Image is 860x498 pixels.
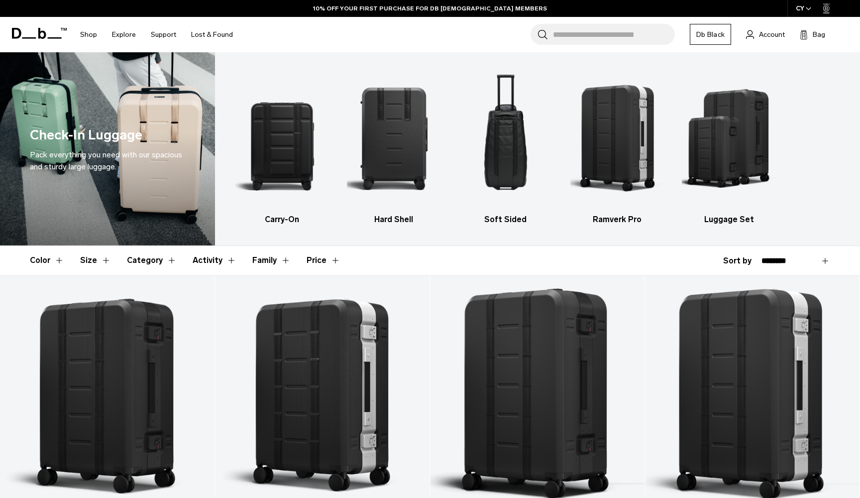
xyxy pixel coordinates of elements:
[570,67,665,209] img: Db
[682,214,776,226] h3: Luggage Set
[193,246,236,275] button: Toggle Filter
[347,67,441,226] li: 2 / 5
[151,17,176,52] a: Support
[347,67,441,209] img: Db
[30,150,182,171] span: Pack everything you need with our spacious and sturdy large luggage.
[191,17,233,52] a: Lost & Found
[759,29,785,40] span: Account
[235,214,329,226] h3: Carry-On
[235,67,329,209] img: Db
[570,67,665,226] li: 4 / 5
[313,4,547,13] a: 10% OFF YOUR FIRST PURCHASE FOR DB [DEMOGRAPHIC_DATA] MEMBERS
[690,24,731,45] a: Db Black
[570,214,665,226] h3: Ramverk Pro
[813,29,825,40] span: Bag
[746,28,785,40] a: Account
[30,246,64,275] button: Toggle Filter
[252,246,291,275] button: Toggle Filter
[30,125,142,145] h1: Check-In Luggage
[570,67,665,226] a: Db Ramverk Pro
[458,67,553,226] li: 3 / 5
[307,246,340,275] button: Toggle Price
[682,67,776,209] img: Db
[682,67,776,226] a: Db Luggage Set
[800,28,825,40] button: Bag
[458,214,553,226] h3: Soft Sided
[458,67,553,209] img: Db
[235,67,329,226] a: Db Carry-On
[112,17,136,52] a: Explore
[682,67,776,226] li: 5 / 5
[127,246,177,275] button: Toggle Filter
[80,246,111,275] button: Toggle Filter
[347,67,441,226] a: Db Hard Shell
[458,67,553,226] a: Db Soft Sided
[347,214,441,226] h3: Hard Shell
[80,17,97,52] a: Shop
[235,67,329,226] li: 1 / 5
[73,17,240,52] nav: Main Navigation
